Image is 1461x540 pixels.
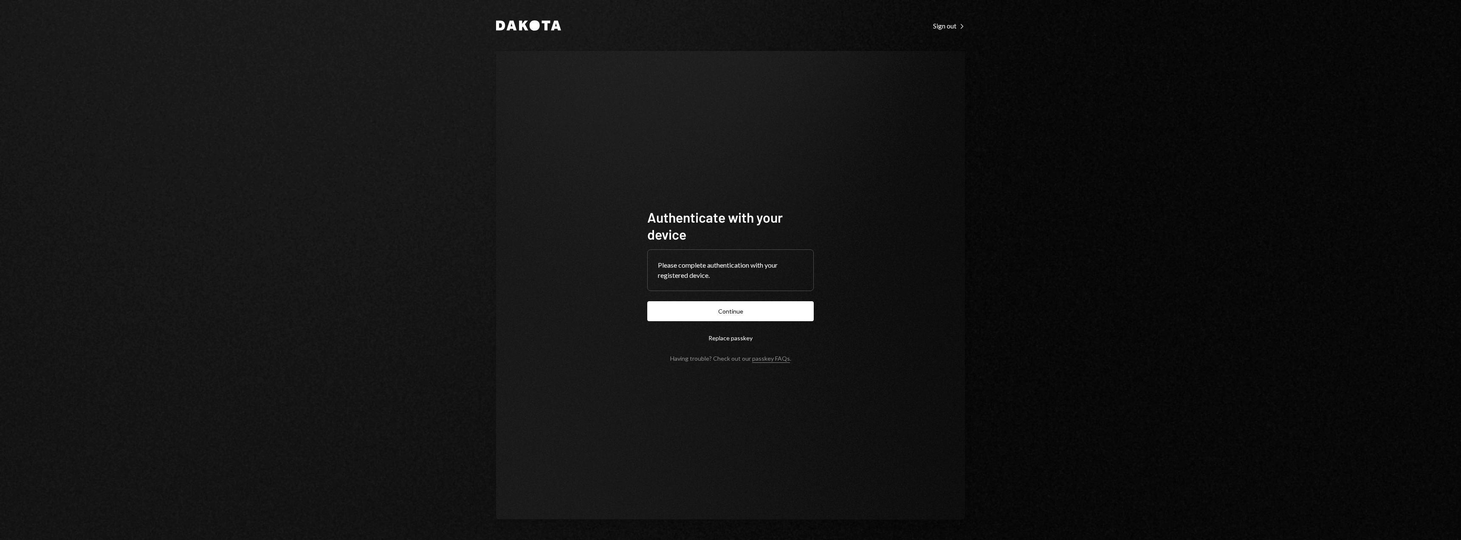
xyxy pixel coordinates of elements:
a: Sign out [933,21,965,30]
button: Continue [647,301,814,321]
div: Having trouble? Check out our . [670,355,791,362]
div: Please complete authentication with your registered device. [658,260,803,280]
button: Replace passkey [647,328,814,348]
a: passkey FAQs [752,355,790,363]
h1: Authenticate with your device [647,209,814,243]
div: Sign out [933,22,965,30]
